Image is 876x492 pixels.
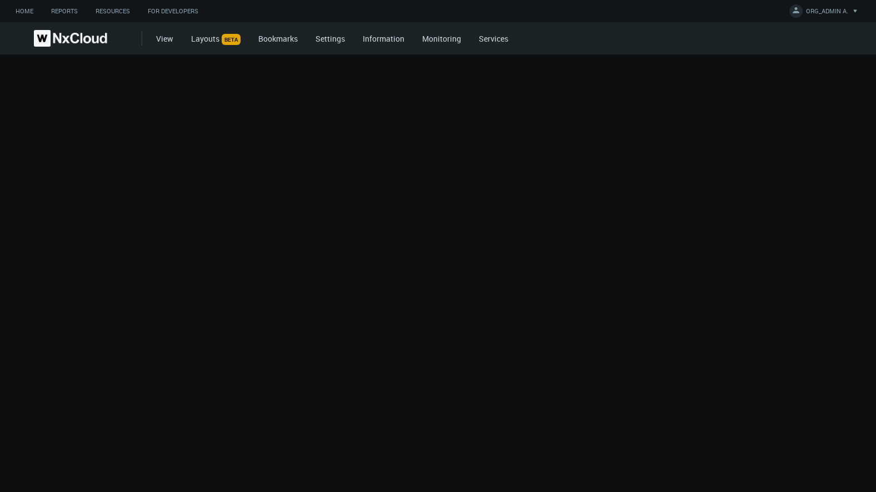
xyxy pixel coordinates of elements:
a: Home [7,4,42,18]
span: ORG_ADMIN A. [806,7,848,19]
a: View [156,33,173,44]
a: For Developers [139,4,207,18]
a: Bookmarks [258,33,298,44]
a: LayoutsBETA [191,33,241,44]
a: Resources [87,4,139,18]
a: Services [479,33,508,44]
a: Settings [316,33,345,44]
a: Reports [42,4,87,18]
span: BETA [222,34,241,45]
img: Nx Cloud logo [34,30,107,47]
a: Monitoring [422,33,461,44]
a: Information [363,33,404,44]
